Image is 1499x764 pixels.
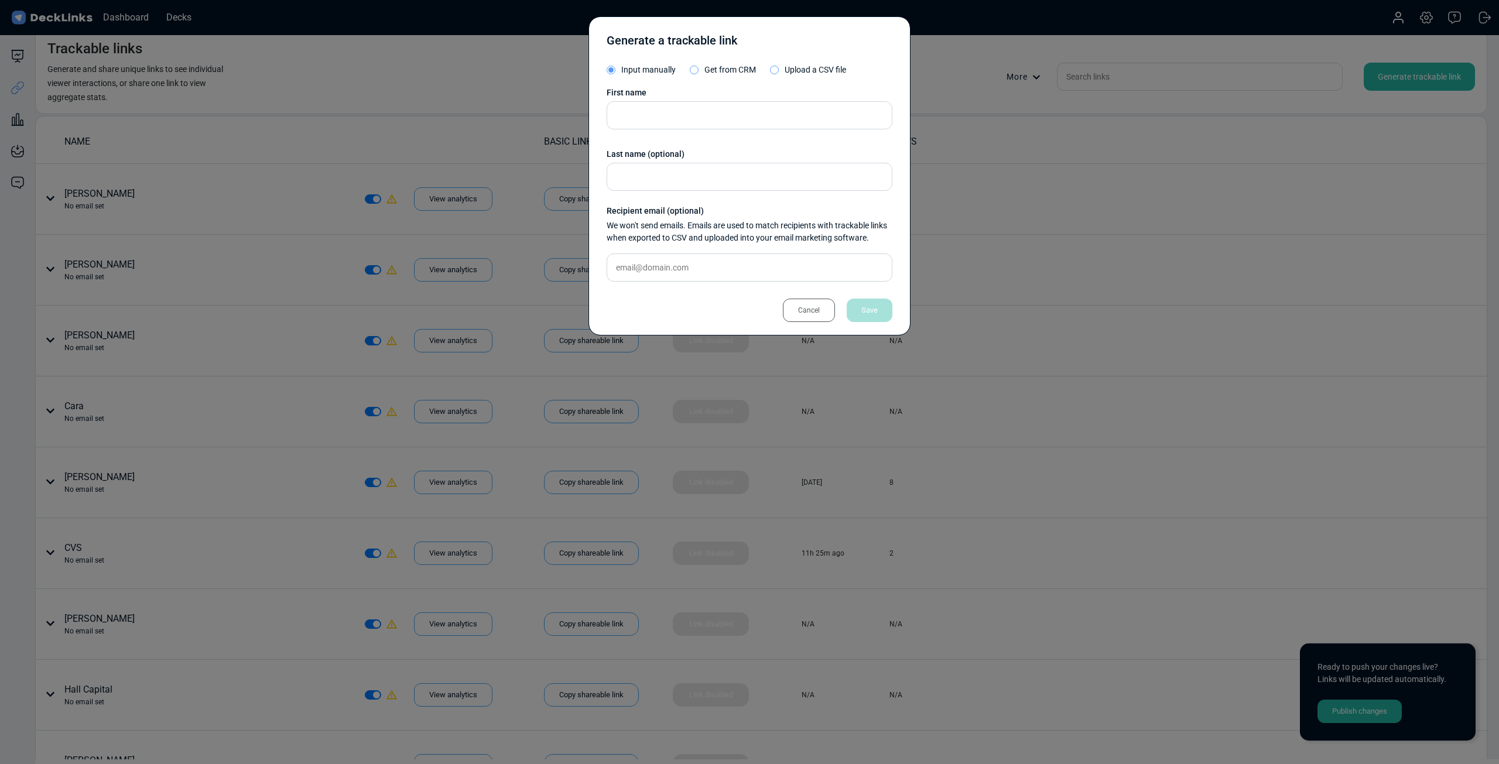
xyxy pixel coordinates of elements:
[607,87,892,99] div: First name
[607,148,892,160] div: Last name (optional)
[607,220,892,244] div: We won't send emails. Emails are used to match recipients with trackable links when exported to C...
[783,299,835,322] div: Cancel
[607,205,892,217] div: Recipient email (optional)
[621,65,676,74] span: Input manually
[607,32,737,55] div: Generate a trackable link
[704,65,756,74] span: Get from CRM
[785,65,846,74] span: Upload a CSV file
[607,253,892,282] input: email@domain.com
